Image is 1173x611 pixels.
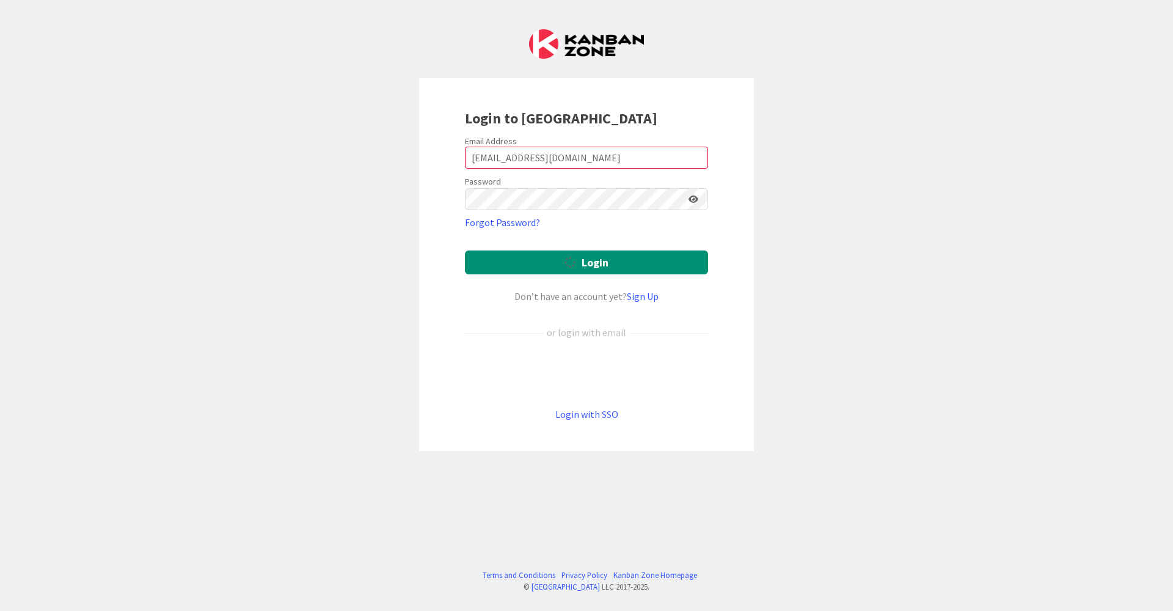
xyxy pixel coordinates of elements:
b: Login to [GEOGRAPHIC_DATA] [465,109,657,128]
div: Don’t have an account yet? [465,289,708,304]
iframe: Pulsante Accedi con Google [459,360,714,387]
a: Login with SSO [555,408,618,420]
a: Sign Up [627,290,659,302]
label: Email Address [465,136,517,147]
a: Forgot Password? [465,215,540,230]
a: Terms and Conditions [483,569,555,581]
img: Kanban Zone [529,29,644,59]
label: Password [465,175,501,188]
button: Login [465,251,708,274]
div: © LLC 2017- 2025 . [477,581,697,593]
div: or login with email [544,325,629,340]
a: Privacy Policy [561,569,607,581]
a: [GEOGRAPHIC_DATA] [532,582,600,591]
a: Kanban Zone Homepage [613,569,697,581]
